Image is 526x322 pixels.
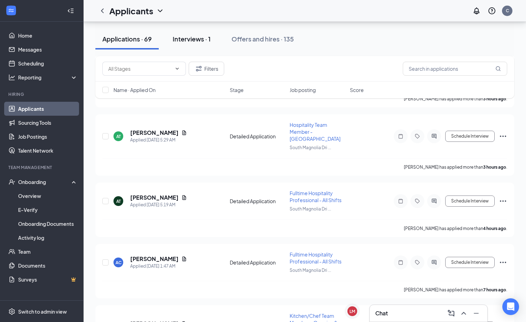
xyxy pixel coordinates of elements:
svg: Tag [413,260,422,265]
input: Search in applications [403,62,507,76]
svg: Tag [413,198,422,204]
svg: MagnifyingGlass [495,66,501,71]
svg: ChevronDown [156,7,164,15]
a: Documents [18,259,78,273]
div: Detailed Application [230,259,286,266]
a: Overview [18,189,78,203]
button: Minimize [471,308,482,319]
span: Score [350,86,364,93]
div: Detailed Application [230,198,286,205]
p: [PERSON_NAME] has applied more than . [404,164,507,170]
svg: WorkstreamLogo [8,7,15,14]
div: Reporting [18,74,78,81]
span: South Magnolia Dri ... [290,145,331,150]
span: Fulltime Hospitality Professional - All Shifts [290,190,341,203]
h5: [PERSON_NAME] [130,194,179,201]
div: Detailed Application [230,133,286,140]
svg: Ellipses [499,132,507,140]
div: LM [350,308,355,314]
button: Schedule Interview [445,131,495,142]
svg: ChevronDown [174,66,180,71]
div: C [506,8,509,14]
svg: Note [397,260,405,265]
p: [PERSON_NAME] has applied more than . [404,225,507,231]
a: Messages [18,43,78,56]
svg: Settings [8,308,15,315]
a: Sourcing Tools [18,116,78,130]
div: Applications · 69 [102,34,152,43]
svg: Minimize [472,309,480,317]
button: Filter Filters [189,62,224,76]
h5: [PERSON_NAME] [130,255,179,263]
svg: Document [181,256,187,262]
svg: Ellipses [499,258,507,267]
a: Team [18,245,78,259]
svg: Notifications [472,7,481,15]
span: Stage [230,86,244,93]
button: ComposeMessage [446,308,457,319]
svg: ComposeMessage [447,309,455,317]
svg: ActiveChat [430,260,438,265]
svg: ChevronUp [460,309,468,317]
svg: Note [397,133,405,139]
div: Onboarding [18,178,72,185]
span: South Magnolia Dri ... [290,206,331,212]
button: Schedule Interview [445,195,495,207]
svg: ChevronLeft [98,7,107,15]
div: Open Intercom Messenger [502,298,519,315]
div: Applied [DATE] 1:47 AM [130,263,187,270]
svg: Note [397,198,405,204]
h3: Chat [375,309,388,317]
div: Offers and hires · 135 [231,34,294,43]
svg: QuestionInfo [488,7,496,15]
div: Switch to admin view [18,308,67,315]
a: Talent Network [18,144,78,158]
a: Home [18,29,78,43]
span: Name · Applied On [113,86,156,93]
svg: Tag [413,133,422,139]
div: AT [116,133,121,139]
b: 4 hours ago [483,226,506,231]
button: Schedule Interview [445,257,495,268]
div: Applied [DATE] 5:19 AM [130,201,187,208]
div: AT [116,198,121,204]
span: Fulltime Hospitality Professional - All Shifts [290,251,341,264]
b: 3 hours ago [483,164,506,170]
a: SurveysCrown [18,273,78,286]
div: AC [116,260,121,266]
p: [PERSON_NAME] has applied more than . [404,287,507,293]
h1: Applicants [109,5,153,17]
svg: ActiveChat [430,133,438,139]
span: Hospitality Team Member - [GEOGRAPHIC_DATA] [290,122,340,142]
input: All Stages [108,65,172,72]
svg: Ellipses [499,197,507,205]
svg: Collapse [67,7,74,14]
h5: [PERSON_NAME] [130,129,179,137]
div: Team Management [8,164,76,170]
svg: ActiveChat [430,198,438,204]
button: ChevronUp [458,308,469,319]
a: Onboarding Documents [18,217,78,231]
div: Hiring [8,91,76,97]
svg: Document [181,195,187,200]
a: Scheduling [18,56,78,70]
svg: Filter [195,64,203,73]
div: Interviews · 1 [173,34,211,43]
span: Job posting [290,86,316,93]
b: 7 hours ago [483,287,506,292]
a: Activity log [18,231,78,245]
a: E-Verify [18,203,78,217]
a: Applicants [18,102,78,116]
svg: Document [181,130,187,136]
a: Job Postings [18,130,78,144]
span: South Magnolia Dri ... [290,268,331,273]
svg: Analysis [8,74,15,81]
svg: UserCheck [8,178,15,185]
div: Applied [DATE] 5:29 AM [130,137,187,144]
